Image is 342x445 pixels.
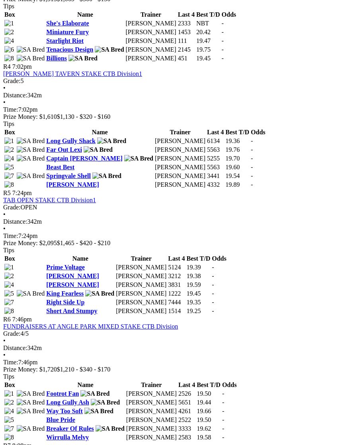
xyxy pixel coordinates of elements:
[251,137,253,144] span: -
[212,299,214,306] span: -
[46,55,67,62] a: Billions
[168,255,185,263] th: Last 4
[95,46,124,53] img: SA Bred
[57,366,111,373] span: $1,210 - $340 - $170
[178,390,195,398] td: 2526
[225,137,250,145] td: 19.36
[225,172,250,180] td: 19.54
[222,46,224,53] span: -
[84,146,113,153] img: SA Bred
[225,155,250,163] td: 19.70
[4,399,14,406] img: 2
[4,181,14,188] img: 8
[115,298,167,306] td: [PERSON_NAME]
[46,399,89,406] a: Long Gully Ash
[186,307,211,315] td: 19.25
[46,29,89,35] a: Miniature Fury
[186,290,211,298] td: 19.45
[196,416,221,424] td: 19.50
[3,77,339,85] div: 5
[196,425,221,433] td: 19.62
[125,28,177,36] td: [PERSON_NAME]
[207,181,224,189] td: 4332
[4,416,14,424] img: 5
[3,211,6,218] span: •
[125,54,177,62] td: [PERSON_NAME]
[3,323,178,330] a: FUNDRAISERS AT ANGLE PARK MIXED STAKE CTB Division
[46,408,83,414] a: Way Too Soft
[225,163,250,171] td: 19.60
[178,425,195,433] td: 3333
[46,299,84,306] a: Right Side Up
[4,308,14,315] img: 8
[3,330,21,337] span: Grade:
[207,128,224,136] th: Last 4
[57,240,111,246] span: $1,465 - $420 - $210
[212,264,214,271] span: -
[12,316,32,323] span: 7:46pm
[84,408,113,415] img: SA Bred
[222,37,224,44] span: -
[3,77,21,84] span: Grade:
[196,407,221,415] td: 19.66
[12,63,32,70] span: 7:02pm
[3,359,339,366] div: 7:46pm
[4,273,14,280] img: 2
[3,218,27,225] span: Distance:
[4,129,15,135] span: Box
[186,281,211,289] td: 19.59
[4,155,14,162] img: 4
[3,204,339,211] div: OPEN
[178,399,195,406] td: 5651
[154,163,206,171] td: [PERSON_NAME]
[222,425,224,432] span: -
[4,381,15,388] span: Box
[212,308,214,314] span: -
[225,146,250,154] td: 19.76
[125,37,177,45] td: [PERSON_NAME]
[196,381,221,389] th: Best T/D
[4,408,14,415] img: 4
[196,54,221,62] td: 19.45
[46,20,89,27] a: She's Elaborate
[222,390,224,397] span: -
[3,232,339,240] div: 7:24pm
[3,3,14,10] span: Tips
[154,137,206,145] td: [PERSON_NAME]
[211,255,227,263] th: Odds
[115,281,167,289] td: [PERSON_NAME]
[222,55,224,62] span: -
[222,416,224,423] span: -
[91,399,120,406] img: SA Bred
[207,155,224,163] td: 5255
[57,113,111,120] span: $1,130 - $320 - $160
[222,29,224,35] span: -
[3,197,96,203] a: TAB OPEN STAKE CTB Division1
[126,390,177,398] td: [PERSON_NAME]
[154,181,206,189] td: [PERSON_NAME]
[196,46,221,54] td: 19.75
[178,46,195,54] td: 2145
[251,164,253,170] span: -
[3,359,18,366] span: Time:
[125,19,177,27] td: [PERSON_NAME]
[222,20,224,27] span: -
[3,204,21,211] span: Grade:
[46,255,115,263] th: Name
[207,137,224,145] td: 6134
[178,433,195,441] td: 2583
[225,128,250,136] th: Best T/D
[168,272,185,280] td: 3212
[3,373,14,380] span: Tips
[4,46,14,53] img: 6
[186,263,211,271] td: 19.39
[97,137,126,145] img: SA Bred
[168,307,185,315] td: 1514
[46,308,97,314] a: Short And Stumpy
[178,407,195,415] td: 4261
[46,128,154,136] th: Name
[3,218,339,225] div: 342m
[3,366,339,373] div: Prize Money: $1,720
[115,307,167,315] td: [PERSON_NAME]
[212,290,214,297] span: -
